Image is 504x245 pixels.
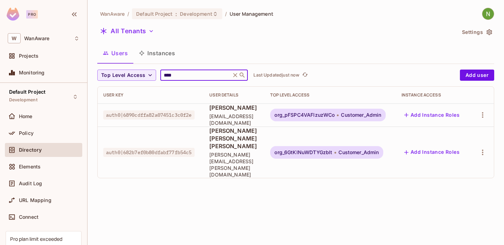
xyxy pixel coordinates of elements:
[19,181,42,186] span: Audit Log
[301,71,309,79] button: refresh
[225,10,227,17] li: /
[7,8,19,21] img: SReyMgAAAABJRU5ErkJggg==
[9,97,37,103] span: Development
[24,36,49,41] span: Workspace: WanAware
[209,92,259,98] div: User Details
[101,71,145,80] span: Top Level Access
[459,27,494,38] button: Settings
[97,26,157,37] button: All Tenants
[482,8,494,20] img: Navanath Jadhav
[19,214,38,220] span: Connect
[341,112,381,118] span: Customer_Admin
[274,150,332,155] span: org_6GtKlNuWDTYGzblt
[274,112,335,118] span: org_pFSPC4VAFlzuzWCo
[8,33,21,43] span: W
[401,92,465,98] div: Instance Access
[97,44,133,62] button: Users
[127,10,129,17] li: /
[270,92,390,98] div: Top Level Access
[253,72,299,78] p: Last Updated just now
[299,71,309,79] span: Click to refresh data
[103,110,195,120] span: auth0|6890cdffa82a07451c3c0f2e
[209,113,259,126] span: [EMAIL_ADDRESS][DOMAIN_NAME]
[19,164,41,170] span: Elements
[19,53,38,59] span: Projects
[26,10,38,19] div: Pro
[401,147,462,158] button: Add Instance Roles
[302,72,308,79] span: refresh
[133,44,181,62] button: Instances
[401,109,462,121] button: Add Instance Roles
[19,147,42,153] span: Directory
[175,11,177,17] span: :
[209,127,259,150] span: [PERSON_NAME] [PERSON_NAME] [PERSON_NAME]
[19,197,51,203] span: URL Mapping
[103,92,198,98] div: User Key
[209,151,259,178] span: [PERSON_NAME][EMAIL_ADDRESS][PERSON_NAME][DOMAIN_NAME]
[19,130,34,136] span: Policy
[10,236,62,242] div: Pro plan limit exceeded
[100,10,125,17] span: the active workspace
[180,10,212,17] span: Development
[460,70,494,81] button: Add user
[9,89,45,95] span: Default Project
[136,10,173,17] span: Default Project
[209,104,259,111] span: [PERSON_NAME]
[103,148,195,157] span: auth0|682b7ef0b80dfabf77fb54c5
[230,10,273,17] span: User Management
[97,70,156,81] button: Top Level Access
[19,70,45,75] span: Monitoring
[338,150,379,155] span: Customer_Admin
[19,114,33,119] span: Home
